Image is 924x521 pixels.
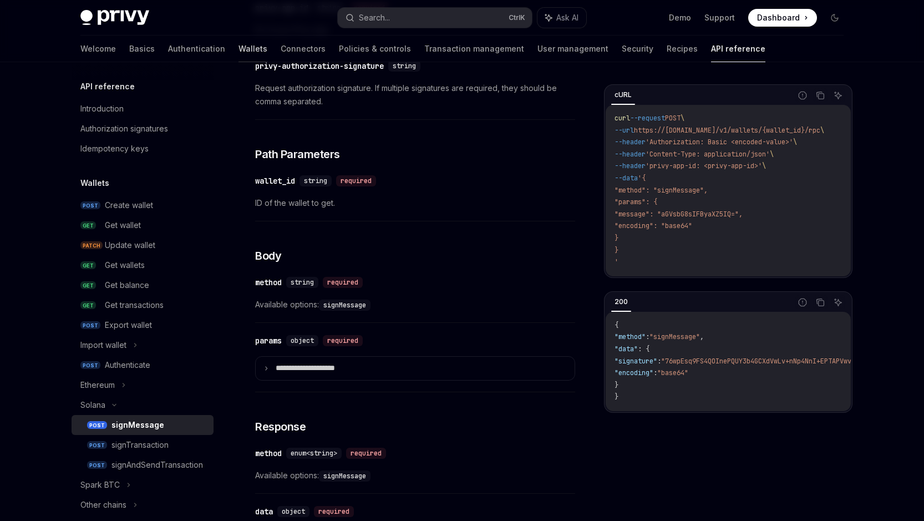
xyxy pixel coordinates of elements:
[615,150,646,159] span: --header
[72,415,214,435] a: POSTsignMessage
[105,219,141,232] div: Get wallet
[80,378,115,392] div: Ethereum
[611,88,635,102] div: cURL
[339,36,411,62] a: Policies & controls
[615,381,618,390] span: }
[72,315,214,335] a: POSTExport wallet
[323,335,363,346] div: required
[657,368,688,377] span: "base64"
[615,126,634,135] span: --url
[762,161,766,170] span: \
[80,221,96,230] span: GET
[80,122,168,135] div: Authorization signatures
[304,176,327,185] span: string
[105,318,152,332] div: Export wallet
[323,277,363,288] div: required
[255,175,295,186] div: wallet_id
[291,336,314,345] span: object
[72,435,214,455] a: POSTsignTransaction
[105,279,149,292] div: Get balance
[359,11,390,24] div: Search...
[615,234,618,242] span: }
[646,150,770,159] span: 'Content-Type: application/json'
[813,88,827,103] button: Copy the contents from the code block
[615,321,618,330] span: {
[615,368,653,377] span: "encoding"
[537,8,586,28] button: Ask AI
[622,36,653,62] a: Security
[711,36,765,62] a: API reference
[831,295,845,310] button: Ask AI
[80,10,149,26] img: dark logo
[700,332,704,341] span: ,
[615,138,646,146] span: --header
[537,36,608,62] a: User management
[281,36,326,62] a: Connectors
[615,186,708,195] span: "method": "signMessage",
[80,338,126,352] div: Import wallet
[238,36,267,62] a: Wallets
[168,36,225,62] a: Authentication
[255,248,281,264] span: Body
[346,448,386,459] div: required
[681,114,684,123] span: \
[793,138,797,146] span: \
[255,146,340,162] span: Path Parameters
[665,114,681,123] span: POST
[795,295,810,310] button: Report incorrect code
[80,478,120,492] div: Spark BTC
[80,361,100,370] span: POST
[255,469,575,482] span: Available options:
[72,235,214,255] a: PATCHUpdate wallet
[111,458,203,472] div: signAndSendTransaction
[80,142,149,155] div: Idempotency keys
[646,138,793,146] span: 'Authorization: Basic <encoded-value>'
[338,8,532,28] button: Search...CtrlK
[770,150,774,159] span: \
[820,126,824,135] span: \
[615,246,618,255] span: }
[646,332,649,341] span: :
[72,455,214,475] a: POSTsignAndSendTransaction
[87,421,107,429] span: POST
[336,175,376,186] div: required
[80,301,96,310] span: GET
[80,176,109,190] h5: Wallets
[615,210,743,219] span: "message": "aGVsbG8sIFByaXZ5IQ=",
[615,174,638,183] span: --data
[255,196,575,210] span: ID of the wallet to get.
[615,257,618,266] span: '
[630,114,665,123] span: --request
[80,36,116,62] a: Welcome
[282,507,305,516] span: object
[795,88,810,103] button: Report incorrect code
[649,332,700,341] span: "signMessage"
[87,461,107,469] span: POST
[80,498,126,512] div: Other chains
[509,13,525,22] span: Ctrl K
[72,275,214,295] a: GETGet balance
[653,368,657,377] span: :
[615,392,618,401] span: }
[80,201,100,210] span: POST
[72,119,214,139] a: Authorization signatures
[826,9,844,27] button: Toggle dark mode
[291,449,337,458] span: enum<string>
[611,295,631,308] div: 200
[813,295,827,310] button: Copy the contents from the code block
[255,506,273,517] div: data
[72,195,214,215] a: POSTCreate wallet
[314,506,354,517] div: required
[255,277,282,288] div: method
[657,357,661,366] span: :
[669,12,691,23] a: Demo
[80,261,96,270] span: GET
[129,36,155,62] a: Basics
[72,139,214,159] a: Idempotency keys
[615,161,646,170] span: --header
[615,198,657,206] span: "params": {
[80,80,135,93] h5: API reference
[255,298,575,311] span: Available options:
[111,438,169,452] div: signTransaction
[72,295,214,315] a: GETGet transactions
